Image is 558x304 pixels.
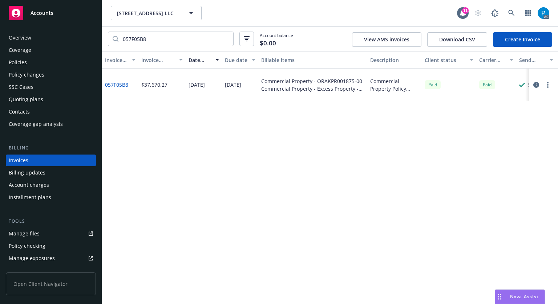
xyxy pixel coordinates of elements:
[6,218,96,225] div: Tools
[352,32,421,47] button: View AMS invoices
[225,56,247,64] div: Due date
[9,252,55,264] div: Manage exposures
[105,81,128,89] a: 057F05B8
[493,32,552,47] a: Create Invoice
[476,51,516,69] button: Carrier status
[519,56,545,64] div: Send result
[225,81,241,89] div: [DATE]
[479,56,505,64] div: Carrier status
[6,106,96,118] a: Contacts
[105,56,128,64] div: Invoice ID
[258,51,367,69] button: Billable items
[261,56,364,64] div: Billable items
[422,51,476,69] button: Client status
[6,179,96,191] a: Account charges
[9,118,63,130] div: Coverage gap analysis
[370,77,419,93] div: Commercial Property Policy Renewals
[222,51,258,69] button: Due date
[102,51,138,69] button: Invoice ID
[141,56,175,64] div: Invoice amount
[9,179,49,191] div: Account charges
[9,167,45,178] div: Billing updates
[6,44,96,56] a: Coverage
[9,240,45,252] div: Policy checking
[9,57,27,68] div: Policies
[9,32,31,44] div: Overview
[6,32,96,44] a: Overview
[189,81,205,89] div: [DATE]
[6,252,96,264] a: Manage exposures
[6,69,96,81] a: Policy changes
[6,94,96,105] a: Quoting plans
[6,144,96,152] div: Billing
[9,228,40,239] div: Manage files
[6,240,96,252] a: Policy checking
[113,36,118,42] svg: Search
[471,6,485,20] a: Start snowing
[516,51,556,69] button: Send result
[504,6,519,20] a: Search
[495,290,504,304] div: Drag to move
[488,6,502,20] a: Report a Bug
[425,80,441,89] div: Paid
[6,272,96,295] span: Open Client Navigator
[6,167,96,178] a: Billing updates
[462,7,469,14] div: 11
[138,51,186,69] button: Invoice amount
[425,56,465,64] div: Client status
[9,106,30,118] div: Contacts
[118,32,233,46] input: Filter by keyword...
[261,85,364,93] div: Commercial Property - Excess Property - WKFCXS-02526-00
[6,81,96,93] a: SSC Cases
[141,81,167,89] div: $37,670.27
[370,56,419,64] div: Description
[6,118,96,130] a: Coverage gap analysis
[427,32,487,47] button: Download CSV
[6,265,96,276] a: Manage certificates
[479,80,495,89] div: Paid
[6,3,96,23] a: Accounts
[6,228,96,239] a: Manage files
[367,51,422,69] button: Description
[9,94,43,105] div: Quoting plans
[117,9,180,17] span: [STREET_ADDRESS] LLC
[6,192,96,203] a: Installment plans
[521,6,535,20] a: Switch app
[111,6,202,20] button: [STREET_ADDRESS] LLC
[9,265,56,276] div: Manage certificates
[9,44,31,56] div: Coverage
[186,51,222,69] button: Date issued
[9,155,28,166] div: Invoices
[9,192,51,203] div: Installment plans
[260,38,276,48] span: $0.00
[261,77,364,85] div: Commercial Property - ORAKPR001875-00
[510,293,539,300] span: Nova Assist
[538,7,549,19] img: photo
[260,32,293,45] span: Account balance
[6,57,96,68] a: Policies
[6,155,96,166] a: Invoices
[189,56,211,64] div: Date issued
[9,69,44,81] div: Policy changes
[9,81,33,93] div: SSC Cases
[495,289,545,304] button: Nova Assist
[31,10,53,16] span: Accounts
